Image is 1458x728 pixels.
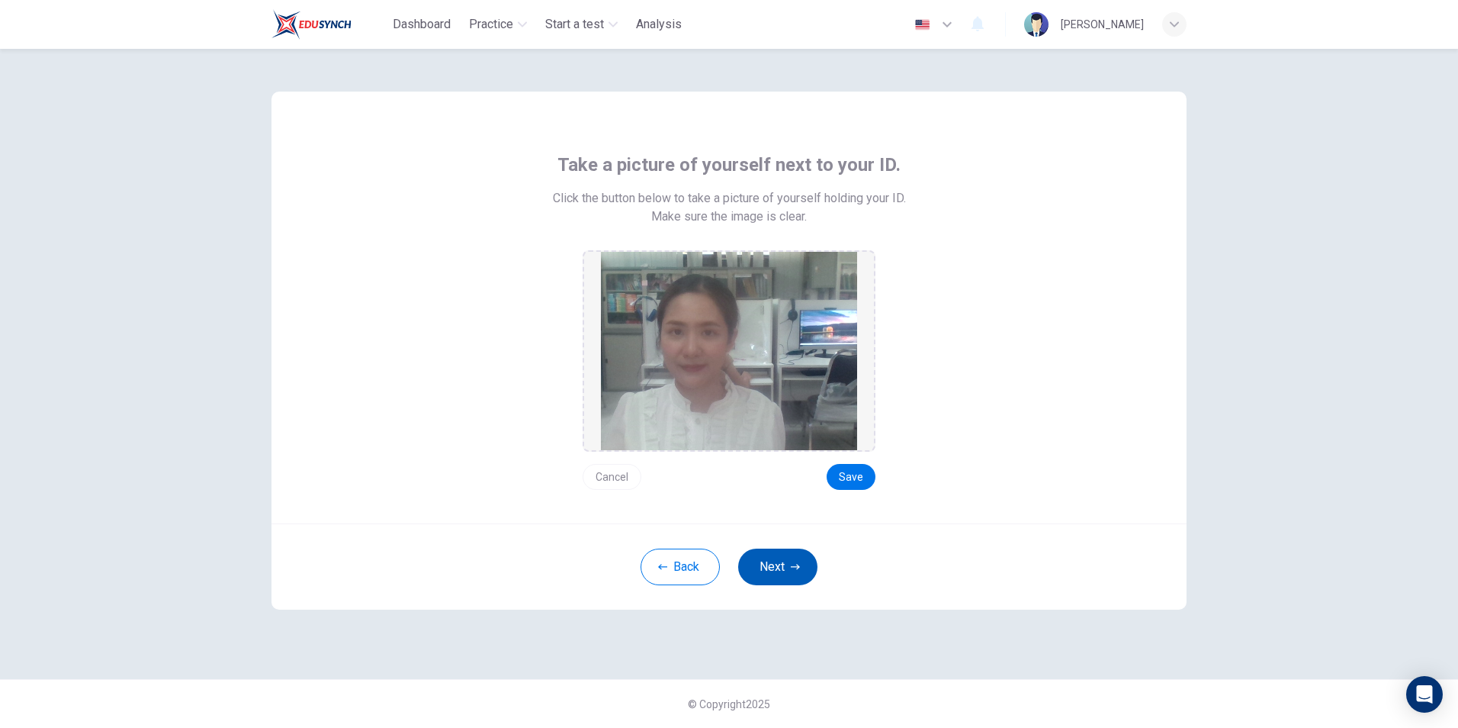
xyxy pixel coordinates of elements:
button: Dashboard [387,11,457,38]
button: Analysis [630,11,688,38]
button: Cancel [583,464,641,490]
img: en [913,19,932,31]
span: Make sure the image is clear. [651,208,807,226]
span: Take a picture of yourself next to your ID. [557,153,901,177]
img: preview screemshot [601,252,857,450]
button: Save [827,464,875,490]
button: Back [641,549,720,585]
div: [PERSON_NAME] [1061,15,1144,34]
button: Practice [463,11,533,38]
button: Next [738,549,817,585]
span: Start a test [545,15,604,34]
button: Start a test [539,11,624,38]
div: Open Intercom Messenger [1406,676,1443,713]
span: Practice [469,15,513,34]
a: Train Test logo [271,9,387,40]
img: Train Test logo [271,9,352,40]
span: © Copyright 2025 [688,698,770,710]
img: Profile picture [1024,12,1049,37]
span: Analysis [636,15,682,34]
span: Dashboard [393,15,451,34]
span: Click the button below to take a picture of yourself holding your ID. [553,189,906,208]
